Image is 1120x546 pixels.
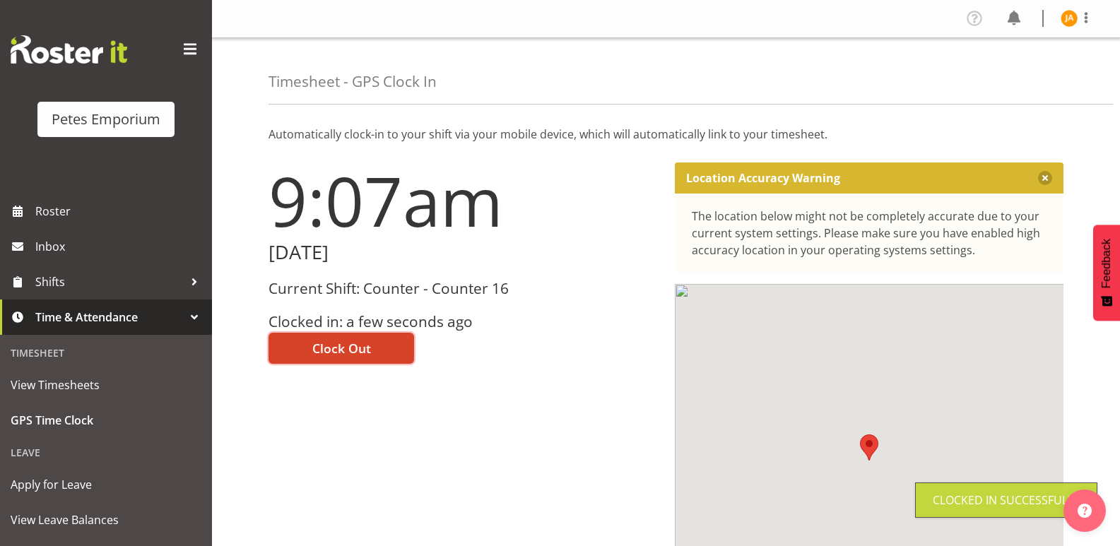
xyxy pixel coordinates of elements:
a: View Leave Balances [4,502,208,538]
div: Petes Emporium [52,109,160,130]
h3: Current Shift: Counter - Counter 16 [269,280,658,297]
button: Clock Out [269,333,414,364]
img: Rosterit website logo [11,35,127,64]
span: Shifts [35,271,184,292]
button: Feedback - Show survey [1093,225,1120,321]
span: Apply for Leave [11,474,201,495]
h3: Clocked in: a few seconds ago [269,314,658,330]
div: Clocked in Successfully [933,492,1080,509]
a: Apply for Leave [4,467,208,502]
h1: 9:07am [269,162,658,239]
span: Roster [35,201,205,222]
p: Location Accuracy Warning [686,171,840,185]
span: Time & Attendance [35,307,184,328]
a: GPS Time Clock [4,403,208,438]
h2: [DATE] [269,242,658,263]
span: Clock Out [312,339,371,357]
button: Close message [1038,171,1052,185]
div: The location below might not be completely accurate due to your current system settings. Please m... [692,208,1047,259]
h4: Timesheet - GPS Clock In [269,73,437,90]
img: help-xxl-2.png [1078,504,1092,518]
img: jeseryl-armstrong10788.jpg [1061,10,1078,27]
span: View Leave Balances [11,509,201,530]
span: Inbox [35,236,205,257]
div: Leave [4,438,208,467]
a: View Timesheets [4,367,208,403]
p: Automatically clock-in to your shift via your mobile device, which will automatically link to you... [269,126,1063,143]
div: Timesheet [4,338,208,367]
span: GPS Time Clock [11,410,201,431]
span: Feedback [1100,239,1113,288]
span: View Timesheets [11,374,201,396]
